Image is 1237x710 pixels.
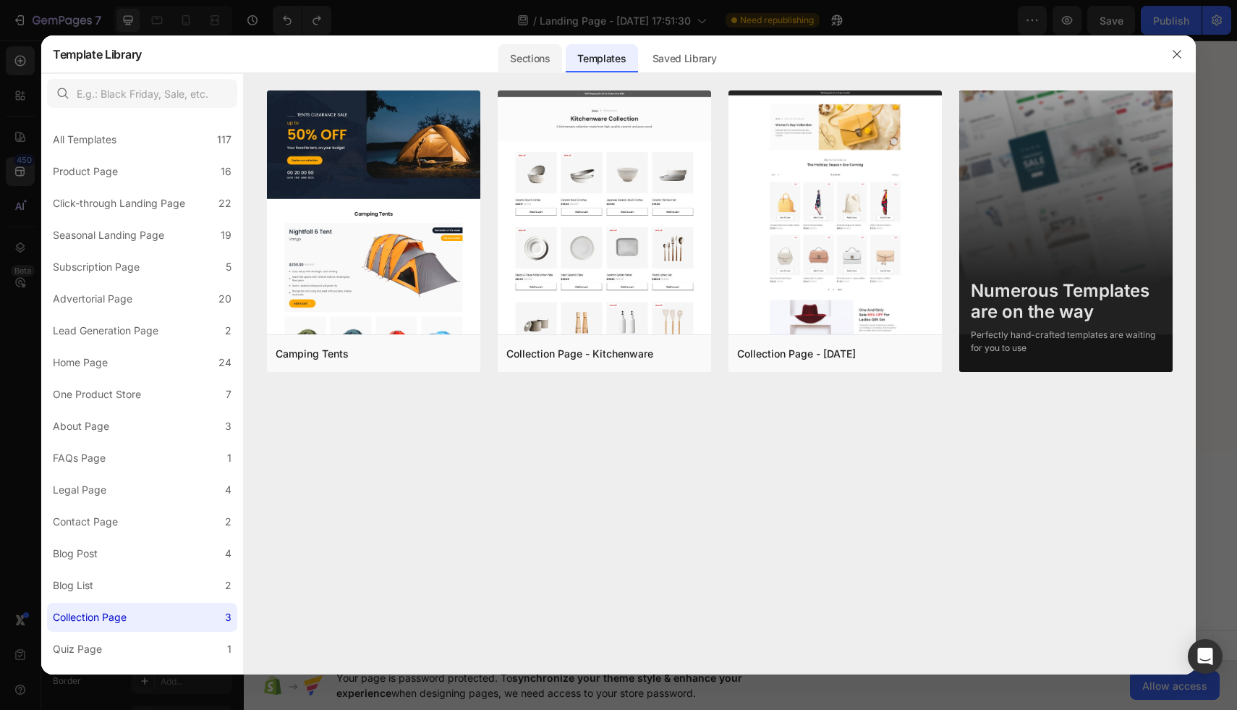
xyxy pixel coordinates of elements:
div: Add blank section [561,465,649,481]
div: Subscription Page [53,258,140,276]
div: Blog List [53,577,93,594]
img: tent.png [267,90,480,557]
img: kitchen1.png [498,90,711,487]
p: At vero eos et accusamus? [233,248,373,263]
div: Generate layout [454,465,530,481]
p: At vero eos et iusto? [233,198,339,214]
div: Seasonal Landing Page [53,227,164,244]
div: Contact Page [53,513,118,531]
div: Choose templates [341,465,428,481]
p: At vero eos et accusamus et iusto? [233,297,413,312]
span: Add section [462,433,531,448]
span: inspired by CRO experts [334,483,433,496]
div: All Templates [53,131,116,148]
div: FAQs Page [53,449,106,467]
div: Legal Page [53,481,106,499]
input: E.g.: Black Friday, Sale, etc. [47,79,237,108]
div: About Page [53,418,109,435]
div: Product Page [53,163,118,180]
div: 1 [227,449,231,467]
div: Sections [498,44,561,73]
div: Advertorial Page [53,290,132,308]
div: Collection Page - [DATE] [737,345,856,363]
div: Blog Post [53,545,98,562]
div: 117 [217,131,231,148]
div: Click-through Landing Page [53,195,185,212]
span: from URL or image [453,483,530,496]
div: Camping Tents [276,345,349,363]
div: Home Page [53,354,108,371]
div: Templates [566,44,637,73]
div: 2 [225,322,231,339]
div: Perfectly hand-crafted templates are waiting for you to use [971,329,1161,355]
div: Open Intercom Messenger [1188,639,1223,674]
div: Saved Library [641,44,728,73]
div: 16 [221,163,231,180]
div: One Product Store [53,386,141,403]
p: At vero eos et accusamus odio? [233,7,398,22]
div: 24 [218,354,231,371]
div: Lead Generation Page [53,322,158,339]
div: Quiz Page [53,641,102,658]
div: Collection Page - Kitchenware [506,345,653,363]
div: 3 [225,609,231,626]
img: Collection%20Page%20-%20Women_s%20Day.png [728,90,942,588]
div: 3 [225,418,231,435]
p: At vero eos et accusamus et iusto? [233,101,413,116]
div: 5 [226,258,231,276]
div: Numerous Templates are on the way [971,281,1161,323]
div: 20 [218,290,231,308]
div: 19 [221,227,231,244]
div: 1 [227,641,231,658]
div: 22 [218,195,231,212]
span: then drag & drop elements [550,483,658,496]
div: 4 [225,481,231,499]
div: 7 [226,386,231,403]
a: See our full FAQ [494,345,584,358]
p: More questions? [220,345,774,360]
h2: Template Library [53,35,142,73]
div: 2 [225,577,231,594]
div: 2 [225,513,231,531]
p: Lorem ipsum dolor sit amet, consectetur adipiscing elit, sed do eiusmod tempor incididunt ut labo... [232,37,762,67]
p: At vero eos et accusamus? [233,149,373,164]
div: Collection Page [53,609,127,626]
div: 4 [225,545,231,562]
